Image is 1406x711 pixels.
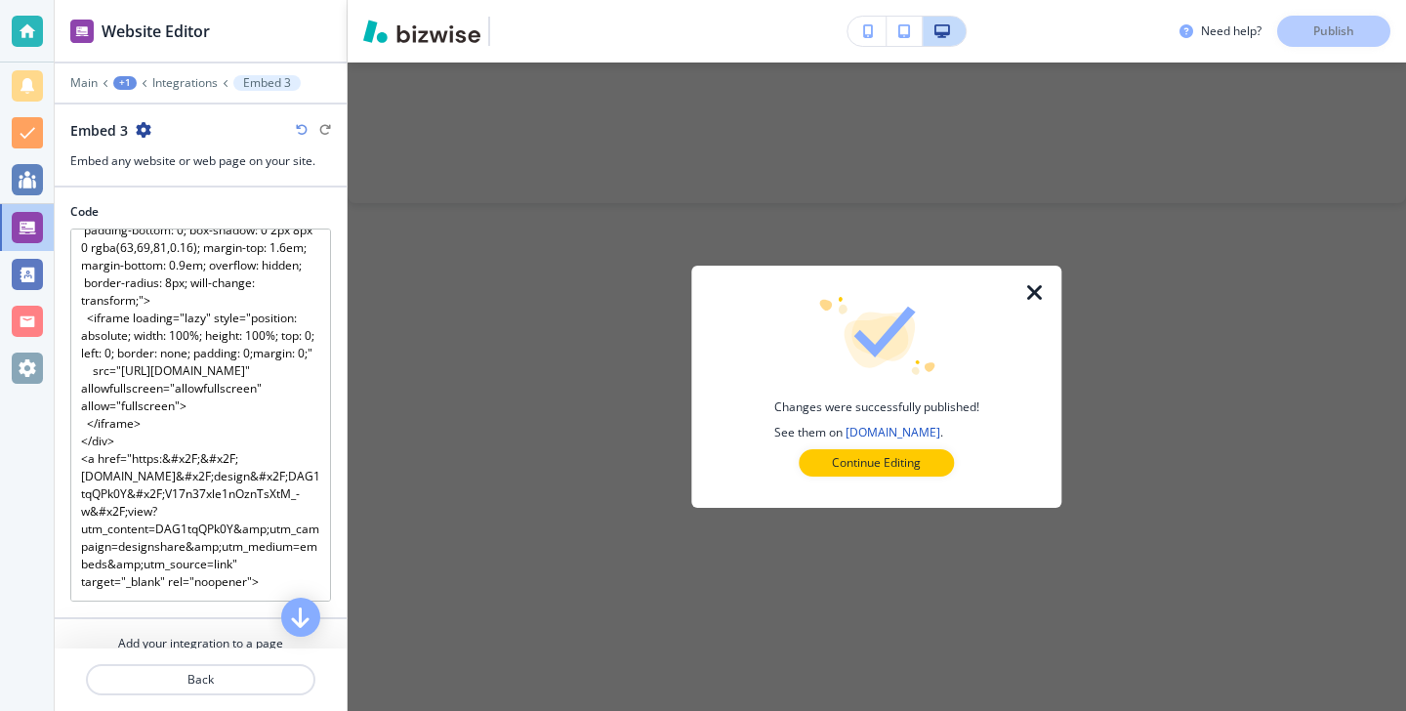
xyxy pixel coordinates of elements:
[1201,22,1261,40] h3: Need help?
[86,664,315,695] button: Back
[70,120,128,141] h2: Embed 3
[70,229,331,602] textarea: <div style="position: relative; width: 100%; height: 0; padding-top: 56.2500%; padding-bottom: 0;...
[118,635,283,652] h4: Add your integration to a page
[233,75,301,91] button: Embed 3
[498,21,551,42] img: Your Logo
[70,152,331,170] h3: Embed any website or web page on your site.
[70,203,99,221] h2: Code
[113,76,137,90] button: +1
[817,297,936,375] img: icon
[832,454,921,472] p: Continue Editing
[88,671,313,689] p: Back
[363,20,480,43] img: Bizwise Logo
[799,449,954,477] button: Continue Editing
[102,20,210,43] h2: Website Editor
[846,424,940,440] a: [DOMAIN_NAME]
[152,76,218,90] button: Integrations
[70,20,94,43] img: editor icon
[774,398,979,441] h4: Changes were successfully published! See them on .
[70,76,98,90] button: Main
[243,76,291,90] p: Embed 3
